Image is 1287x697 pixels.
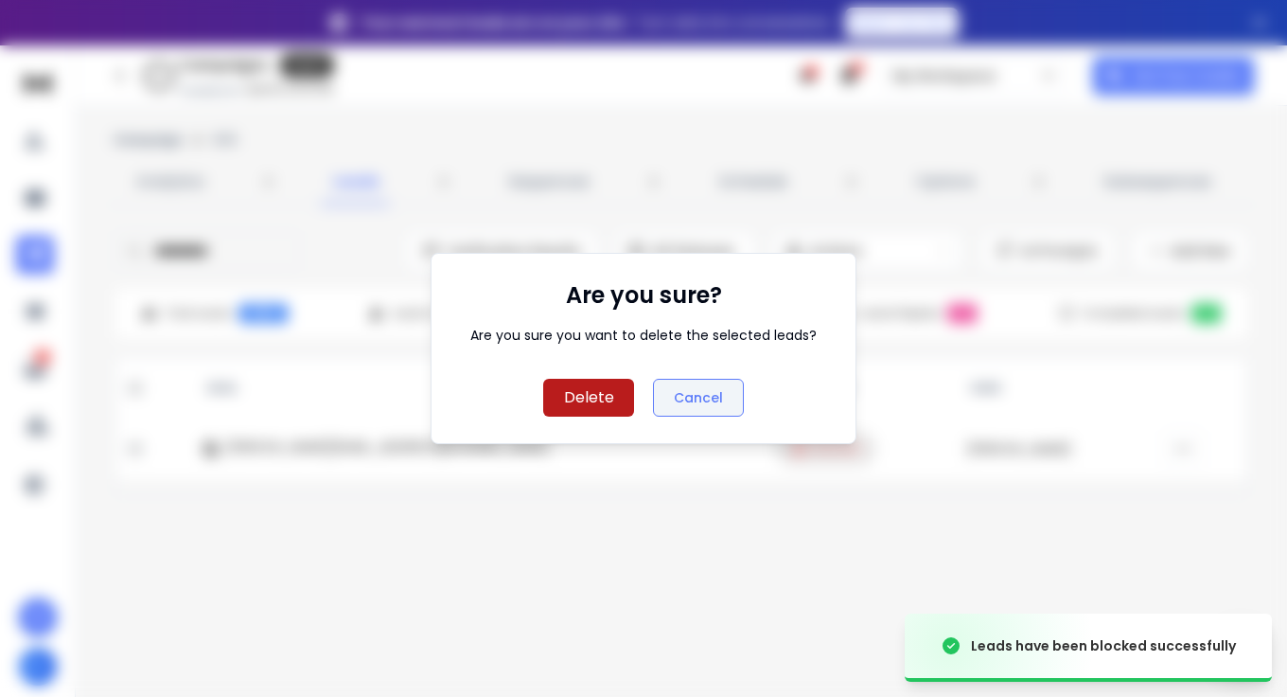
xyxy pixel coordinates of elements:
div: Leads have been blocked successfully [971,636,1236,655]
h1: Are you sure? [566,280,722,311]
button: Delete [543,379,634,417]
button: Cancel [653,379,744,417]
div: Are you sure you want to delete the selected leads? [470,326,817,345]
